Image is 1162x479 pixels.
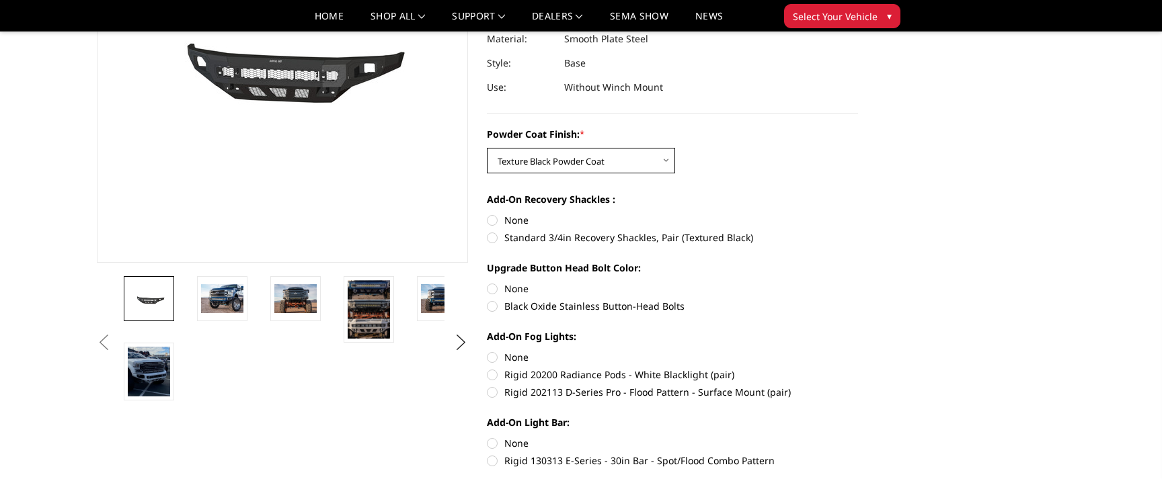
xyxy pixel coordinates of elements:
img: 2017-2022 Ford F250-350 - Freedom Series - Base Front Bumper (non-winch) [274,284,317,312]
button: Previous [93,333,114,353]
dt: Use: [487,75,554,99]
label: Add-On Light Bar: [487,415,858,429]
span: Select Your Vehicle [793,9,878,24]
a: News [695,11,723,31]
dd: Base [564,51,586,75]
label: None [487,213,858,227]
dd: Smooth Plate Steel [564,27,648,51]
a: shop all [371,11,425,31]
dt: Style: [487,51,554,75]
img: 2017-2022 Ford F250-350 - Freedom Series - Base Front Bumper (non-winch) [128,289,170,309]
button: Next [451,333,471,353]
label: Powder Coat Finish: [487,127,858,141]
dd: Without Winch Mount [564,75,663,99]
label: Rigid 202113 D-Series Pro - Flood Pattern - Surface Mount (pair) [487,385,858,399]
a: Dealers [532,11,583,31]
label: None [487,350,858,364]
a: Support [452,11,505,31]
img: 2017-2022 Ford F250-350 - Freedom Series - Base Front Bumper (non-winch) [128,347,170,396]
label: Add-On Fog Lights: [487,329,858,343]
label: Standard 3/4in Recovery Shackles, Pair (Textured Black) [487,230,858,245]
dt: Material: [487,27,554,51]
iframe: Chat Widget [1095,415,1162,479]
label: None [487,436,858,450]
a: SEMA Show [610,11,668,31]
label: Rigid 130313 E-Series - 30in Bar - Spot/Flood Combo Pattern [487,453,858,468]
img: 2017-2022 Ford F250-350 - Freedom Series - Base Front Bumper (non-winch) [421,284,463,312]
a: Home [315,11,344,31]
img: Multiple lighting options [348,280,390,339]
label: Black Oxide Stainless Button-Head Bolts [487,299,858,313]
span: ▾ [887,9,892,23]
button: Select Your Vehicle [784,4,900,28]
label: Rigid 20200 Radiance Pods - White Blacklight (pair) [487,367,858,382]
label: Add-On Recovery Shackles : [487,192,858,206]
img: 2017-2022 Ford F250-350 - Freedom Series - Base Front Bumper (non-winch) [201,284,243,312]
label: None [487,281,858,296]
label: Upgrade Button Head Bolt Color: [487,261,858,275]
